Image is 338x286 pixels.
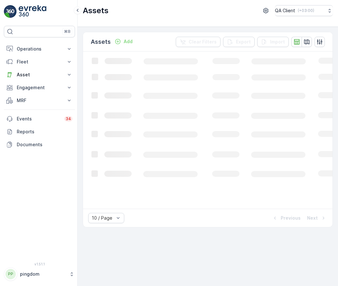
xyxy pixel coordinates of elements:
[17,71,62,78] p: Asset
[83,5,108,16] p: Assets
[4,138,75,151] a: Documents
[17,97,62,104] p: MRF
[66,116,71,121] p: 34
[4,112,75,125] a: Events34
[307,215,318,221] p: Next
[4,125,75,138] a: Reports
[189,39,217,45] p: Clear Filters
[236,39,251,45] p: Export
[4,81,75,94] button: Engagement
[19,5,46,18] img: logo_light-DOdMpM7g.png
[4,43,75,55] button: Operations
[17,129,72,135] p: Reports
[4,5,17,18] img: logo
[275,7,295,14] p: QA Client
[298,8,314,13] p: ( +03:00 )
[17,59,62,65] p: Fleet
[4,94,75,107] button: MRF
[271,214,301,222] button: Previous
[17,46,62,52] p: Operations
[281,215,301,221] p: Previous
[91,37,111,46] p: Assets
[17,116,61,122] p: Events
[4,68,75,81] button: Asset
[275,5,333,16] button: QA Client(+03:00)
[64,29,70,34] p: ⌘B
[112,38,135,45] button: Add
[4,267,75,281] button: PPpingdom
[20,271,66,277] p: pingdom
[257,37,289,47] button: Import
[270,39,285,45] p: Import
[17,141,72,148] p: Documents
[17,84,62,91] p: Engagement
[176,37,221,47] button: Clear Filters
[306,214,327,222] button: Next
[223,37,255,47] button: Export
[5,269,16,279] div: PP
[4,55,75,68] button: Fleet
[124,38,133,45] p: Add
[4,262,75,266] span: v 1.51.1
